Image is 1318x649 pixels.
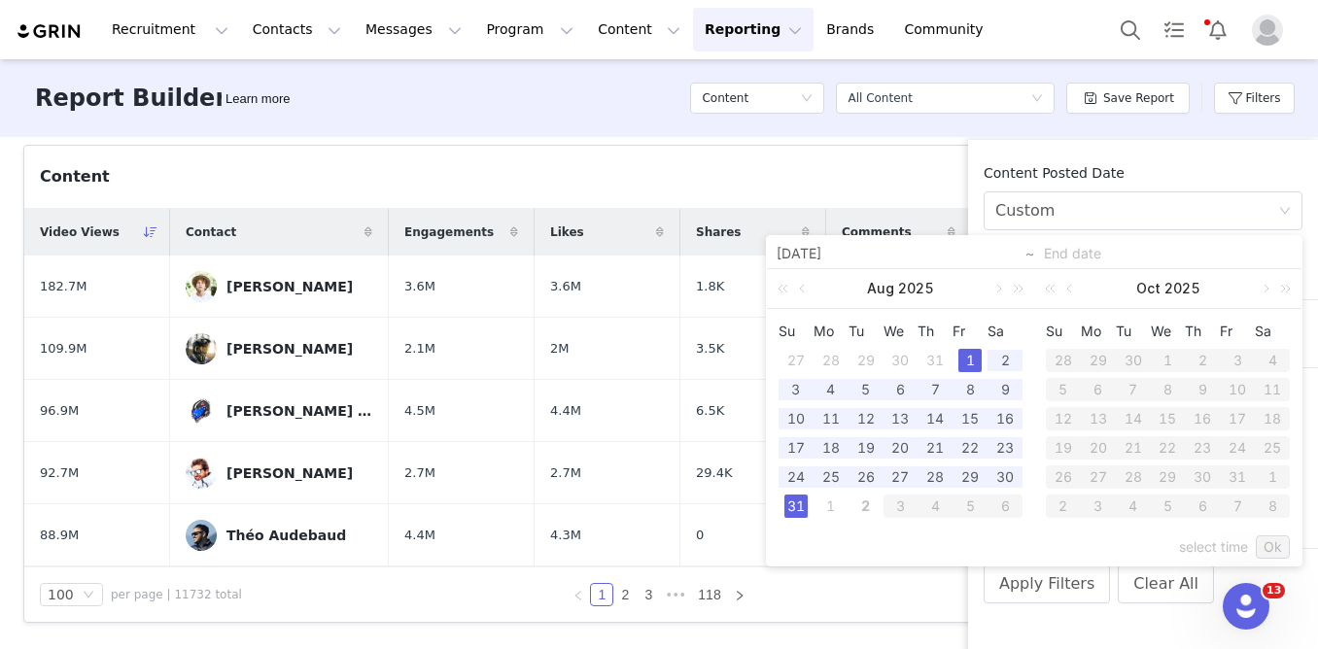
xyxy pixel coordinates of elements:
[1041,269,1066,308] a: Last year (Control + left)
[918,346,953,375] td: July 31, 2025
[893,8,1004,51] a: Community
[1220,375,1255,404] td: October 10, 2025
[888,407,912,430] div: 13
[40,463,79,483] span: 92.7M
[918,317,953,346] th: Thu
[819,378,843,401] div: 4
[696,223,741,241] span: Shares
[848,84,912,113] div: All Content
[186,458,217,489] img: 887524fd-f9f1-40a5-8d8f-0b5dadca54d4.jpg
[1116,462,1151,492] td: October 28, 2025
[918,492,953,521] td: September 4, 2025
[1109,8,1152,51] button: Search
[572,590,584,601] i: icon: left
[1220,404,1255,433] td: October 17, 2025
[784,349,808,372] div: 27
[888,349,912,372] div: 30
[1220,378,1255,401] div: 10
[1185,317,1220,346] th: Thu
[1220,407,1255,430] div: 17
[35,81,226,116] h3: Report Builder
[1151,323,1186,340] span: We
[918,495,953,518] div: 4
[241,8,353,51] button: Contacts
[16,22,84,41] a: grin logo
[186,333,372,364] a: [PERSON_NAME]
[988,495,1023,518] div: 6
[842,223,912,241] span: Comments
[1185,433,1220,462] td: October 23, 2025
[1046,492,1081,521] td: November 2, 2025
[613,583,637,606] li: 2
[696,401,724,421] span: 6.5K
[1185,375,1220,404] td: October 9, 2025
[884,404,919,433] td: August 13, 2025
[953,375,988,404] td: August 8, 2025
[1116,465,1151,489] div: 28
[1116,349,1151,372] div: 30
[988,462,1023,492] td: August 30, 2025
[779,317,814,346] th: Sun
[1081,433,1116,462] td: October 20, 2025
[993,407,1017,430] div: 16
[1116,378,1151,401] div: 7
[1046,378,1081,401] div: 5
[1151,349,1186,372] div: 1
[222,89,294,109] div: Tooltip anchor
[1151,404,1186,433] td: October 15, 2025
[1220,465,1255,489] div: 31
[884,323,919,340] span: We
[896,269,936,308] a: 2025
[1151,495,1186,518] div: 5
[918,462,953,492] td: August 28, 2025
[784,465,808,489] div: 24
[888,436,912,460] div: 20
[226,279,353,294] div: [PERSON_NAME]
[984,564,1110,603] button: Apply Filters
[1046,346,1081,375] td: September 28, 2025
[888,378,912,401] div: 6
[814,346,849,375] td: July 28, 2025
[1255,433,1290,462] td: October 25, 2025
[888,465,912,489] div: 27
[958,407,982,430] div: 15
[953,323,988,340] span: Fr
[1151,436,1186,460] div: 22
[83,589,94,602] i: icon: down
[849,317,884,346] th: Tue
[918,375,953,404] td: August 7, 2025
[779,433,814,462] td: August 17, 2025
[784,436,808,460] div: 17
[1046,323,1081,340] span: Su
[1255,465,1290,489] div: 1
[1255,349,1290,372] div: 4
[1255,462,1290,492] td: November 1, 2025
[1223,583,1269,630] iframe: Intercom live chat
[1151,433,1186,462] td: October 22, 2025
[590,583,613,606] li: 1
[819,407,843,430] div: 11
[1256,535,1290,559] a: Ok
[404,339,435,359] span: 2.1M
[923,378,947,401] div: 7
[854,436,878,460] div: 19
[186,271,217,302] img: f69cc44a-6cd2-4c4f-aa1d-47025c6f436b.jpg
[1081,349,1116,372] div: 29
[953,495,988,518] div: 5
[849,346,884,375] td: July 29, 2025
[1081,492,1116,521] td: November 3, 2025
[1116,375,1151,404] td: October 7, 2025
[923,349,947,372] div: 31
[801,92,813,106] i: icon: down
[660,583,691,606] li: Next 3 Pages
[779,492,814,521] td: August 31, 2025
[186,395,372,427] a: [PERSON_NAME] Rides Bikes
[696,463,732,483] span: 29.4K
[1185,465,1220,489] div: 30
[1046,375,1081,404] td: October 5, 2025
[1046,436,1081,460] div: 19
[692,584,726,605] a: 118
[1046,407,1081,430] div: 12
[1134,269,1162,308] a: Oct
[814,492,849,521] td: September 1, 2025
